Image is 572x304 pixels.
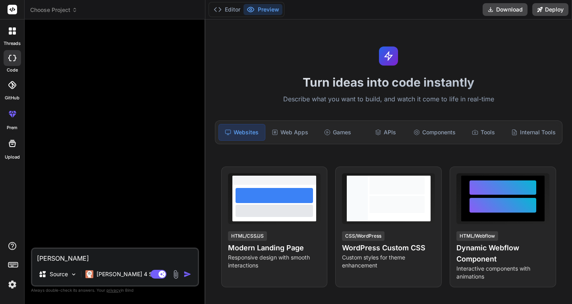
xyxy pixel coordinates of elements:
[210,75,567,89] h1: Turn ideas into code instantly
[483,3,528,16] button: Download
[32,249,198,263] textarea: [PERSON_NAME]
[85,270,93,278] img: Claude 4 Sonnet
[171,270,180,279] img: attachment
[508,124,559,141] div: Internal Tools
[31,287,199,294] p: Always double-check its answers. Your in Bind
[315,124,361,141] div: Games
[228,231,267,241] div: HTML/CSS/JS
[50,270,68,278] p: Source
[184,270,191,278] img: icon
[6,278,19,291] img: settings
[456,242,549,265] h4: Dynamic Webflow Component
[70,271,77,278] img: Pick Models
[106,288,121,292] span: privacy
[5,95,19,101] label: GitHub
[267,124,313,141] div: Web Apps
[97,270,156,278] p: [PERSON_NAME] 4 S..
[30,6,77,14] span: Choose Project
[228,242,321,254] h4: Modern Landing Page
[456,265,549,281] p: Interactive components with animations
[7,67,18,74] label: code
[210,94,567,105] p: Describe what you want to build, and watch it come to life in real-time
[342,254,435,269] p: Custom styles for theme enhancement
[228,254,321,269] p: Responsive design with smooth interactions
[4,40,21,47] label: threads
[456,231,498,241] div: HTML/Webflow
[342,242,435,254] h4: WordPress Custom CSS
[243,4,282,15] button: Preview
[410,124,459,141] div: Components
[218,124,265,141] div: Websites
[211,4,243,15] button: Editor
[5,154,20,161] label: Upload
[532,3,568,16] button: Deploy
[7,124,17,131] label: prem
[460,124,506,141] div: Tools
[362,124,408,141] div: APIs
[342,231,385,241] div: CSS/WordPress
